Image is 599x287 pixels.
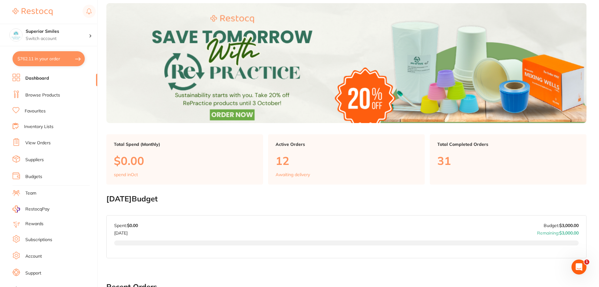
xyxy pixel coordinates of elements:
p: Remaining: [537,228,579,235]
p: 12 [276,154,417,167]
p: [DATE] [114,228,138,235]
p: Awaiting delivery [276,172,310,177]
a: Restocq Logo [13,5,53,19]
a: Team [25,190,36,196]
p: Total Completed Orders [437,142,579,147]
a: Total Spend (Monthly)$0.00spend inOct [106,134,263,185]
strong: $0.00 [127,223,138,228]
img: RestocqPay [13,205,20,213]
p: Spent: [114,223,138,228]
span: RestocqPay [25,206,49,212]
h4: Superior Smiles [26,28,89,35]
strong: $3,000.00 [559,223,579,228]
a: Favourites [25,108,46,114]
a: RestocqPay [13,205,49,213]
h2: [DATE] Budget [106,195,586,203]
a: Rewards [25,221,43,227]
a: Budgets [25,174,42,180]
p: spend in Oct [114,172,138,177]
img: Superior Smiles [10,29,22,41]
a: Inventory Lists [24,124,53,130]
a: Subscriptions [25,237,52,243]
p: Budget: [544,223,579,228]
strong: $3,000.00 [559,230,579,236]
img: Dashboard [106,3,586,123]
iframe: Intercom live chat [571,260,586,275]
a: Total Completed Orders31 [430,134,586,185]
p: Active Orders [276,142,417,147]
img: Restocq Logo [13,8,53,16]
p: $0.00 [114,154,256,167]
p: 31 [437,154,579,167]
p: Switch account [26,36,89,42]
a: View Orders [25,140,51,146]
a: Dashboard [25,75,49,82]
a: Account [25,253,42,260]
a: Active Orders12Awaiting delivery [268,134,425,185]
a: Support [25,270,41,276]
a: Browse Products [25,92,60,98]
button: $762.11 in your order [13,51,85,66]
p: Total Spend (Monthly) [114,142,256,147]
span: 1 [584,260,589,265]
a: Suppliers [25,157,44,163]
